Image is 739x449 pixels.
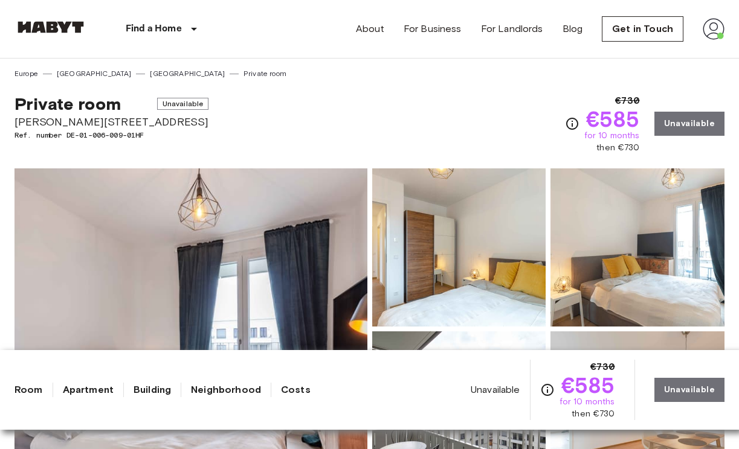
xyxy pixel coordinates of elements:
a: Neighborhood [191,383,261,397]
img: Picture of unit DE-01-006-009-01HF [550,168,724,326]
a: Get in Touch [602,16,683,42]
p: Find a Home [126,22,182,36]
a: About [356,22,384,36]
a: [GEOGRAPHIC_DATA] [150,68,225,79]
span: Ref. number DE-01-006-009-01HF [15,130,208,141]
img: avatar [703,18,724,40]
span: [PERSON_NAME][STREET_ADDRESS] [15,114,208,130]
a: Apartment [63,383,114,397]
span: then €730 [596,142,639,154]
span: €730 [615,94,640,108]
span: €585 [561,374,615,396]
img: Habyt [15,21,87,33]
span: Private room [15,94,121,114]
a: Private room [244,68,286,79]
a: Europe [15,68,38,79]
svg: Check cost overview for full price breakdown. Please note that discounts apply to new joiners onl... [540,383,555,397]
img: Picture of unit DE-01-006-009-01HF [372,168,546,326]
span: Unavailable [471,383,520,396]
a: For Business [404,22,462,36]
a: [GEOGRAPHIC_DATA] [57,68,132,79]
a: Building [134,383,171,397]
a: Blog [563,22,583,36]
span: then €730 [572,408,615,420]
span: for 10 months [560,396,615,408]
svg: Check cost overview for full price breakdown. Please note that discounts apply to new joiners onl... [565,116,579,131]
span: Unavailable [157,98,209,110]
a: For Landlords [481,22,543,36]
a: Costs [281,383,311,397]
a: Room [15,383,43,397]
span: €730 [590,360,615,374]
span: for 10 months [584,130,640,142]
span: €585 [586,108,640,130]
